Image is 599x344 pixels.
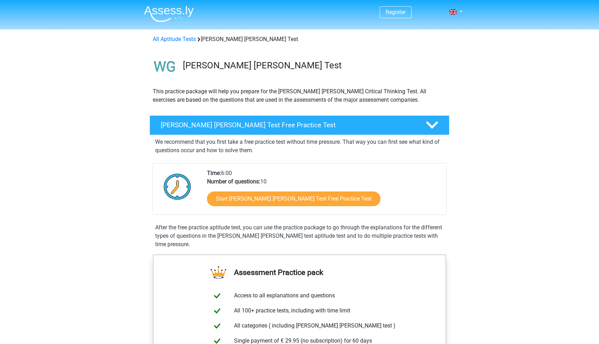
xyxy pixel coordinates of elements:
[183,60,444,71] h3: [PERSON_NAME] [PERSON_NAME] Test
[153,87,446,104] p: This practice package will help you prepare for the [PERSON_NAME] [PERSON_NAME] Critical Thinking...
[155,138,444,155] p: We recommend that you first take a free practice test without time pressure. That way you can fir...
[207,170,221,176] b: Time:
[150,35,449,43] div: [PERSON_NAME] [PERSON_NAME] Test
[152,223,447,249] div: After the free practice aptitude test, you can use the practice package to go through the explana...
[207,178,260,185] b: Number of questions:
[161,121,414,129] h4: [PERSON_NAME] [PERSON_NAME] Test Free Practice Test
[207,191,380,206] a: Start [PERSON_NAME] [PERSON_NAME] Test Free Practice Test
[150,52,180,82] img: watson glaser test
[202,169,446,215] div: 6:00 10
[144,6,194,22] img: Assessly
[160,169,195,204] img: Clock
[147,115,452,135] a: [PERSON_NAME] [PERSON_NAME] Test Free Practice Test
[386,9,406,15] a: Register
[153,36,196,42] a: All Aptitude Tests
